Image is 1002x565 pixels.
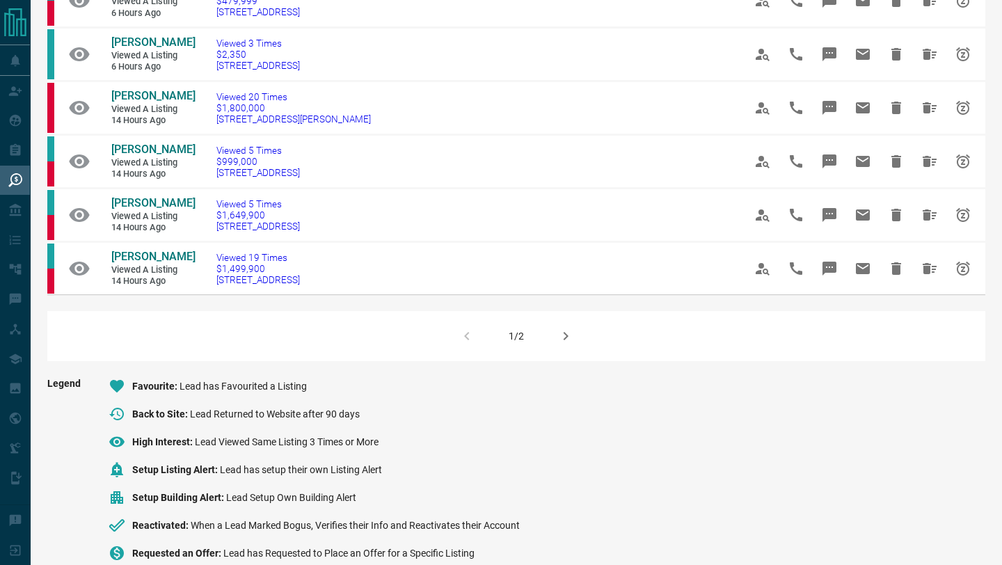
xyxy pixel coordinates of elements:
a: [PERSON_NAME] [111,196,195,211]
a: [PERSON_NAME] [111,89,195,104]
div: property.ca [47,161,54,186]
span: [PERSON_NAME] [111,250,196,263]
span: $999,000 [216,156,300,167]
span: Snooze [946,91,980,125]
span: [PERSON_NAME] [111,89,196,102]
span: High Interest [132,436,195,447]
span: Hide All from Jessica Zheng [913,91,946,125]
span: $2,350 [216,49,300,60]
span: Message [813,145,846,178]
span: When a Lead Marked Bogus, Verifies their Info and Reactivates their Account [191,520,520,531]
span: Snooze [946,38,980,71]
span: Hide All from Sai Kumar [913,252,946,285]
a: Viewed 19 Times$1,499,900[STREET_ADDRESS] [216,252,300,285]
span: 14 hours ago [111,222,195,234]
span: Snooze [946,145,980,178]
span: Call [779,252,813,285]
span: View Profile [746,198,779,232]
div: 1/2 [509,331,524,342]
span: Hide All from Daniel Romero [913,38,946,71]
span: $1,649,900 [216,209,300,221]
span: Email [846,198,880,232]
div: condos.ca [47,29,54,79]
span: 6 hours ago [111,8,195,19]
span: View Profile [746,38,779,71]
span: 6 hours ago [111,61,195,73]
span: [STREET_ADDRESS] [216,221,300,232]
span: Viewed 5 Times [216,145,300,156]
span: Message [813,252,846,285]
div: condos.ca [47,190,54,215]
span: Hide [880,198,913,232]
span: Email [846,252,880,285]
a: Viewed 20 Times$1,800,000[STREET_ADDRESS][PERSON_NAME] [216,91,371,125]
span: Email [846,145,880,178]
a: Viewed 5 Times$1,649,900[STREET_ADDRESS] [216,198,300,232]
a: Viewed 5 Times$999,000[STREET_ADDRESS] [216,145,300,178]
span: Viewed a Listing [111,50,195,62]
span: Lead has setup their own Listing Alert [220,464,382,475]
span: Viewed 20 Times [216,91,371,102]
span: Lead Viewed Same Listing 3 Times or More [195,436,379,447]
span: Viewed 5 Times [216,198,300,209]
span: Email [846,38,880,71]
div: property.ca [47,269,54,294]
span: Viewed 3 Times [216,38,300,49]
span: View Profile [746,91,779,125]
span: Call [779,198,813,232]
a: [PERSON_NAME] [111,35,195,50]
span: $1,800,000 [216,102,371,113]
span: Hide [880,38,913,71]
a: [PERSON_NAME] [111,143,195,157]
a: [PERSON_NAME] [111,250,195,264]
span: Lead Returned to Website after 90 days [190,408,360,420]
span: Snooze [946,198,980,232]
div: condos.ca [47,136,54,161]
span: Call [779,38,813,71]
span: [PERSON_NAME] [111,143,196,156]
span: Lead Setup Own Building Alert [226,492,356,503]
div: condos.ca [47,244,54,269]
span: Viewed a Listing [111,264,195,276]
span: Lead has Requested to Place an Offer for a Specific Listing [223,548,475,559]
span: Email [846,91,880,125]
span: [PERSON_NAME] [111,35,196,49]
span: Viewed a Listing [111,211,195,223]
span: View Profile [746,145,779,178]
span: Hide [880,252,913,285]
span: 14 hours ago [111,168,195,180]
span: [STREET_ADDRESS] [216,167,300,178]
span: View Profile [746,252,779,285]
a: Viewed 3 Times$2,350[STREET_ADDRESS] [216,38,300,71]
span: 14 hours ago [111,115,195,127]
span: [STREET_ADDRESS] [216,6,300,17]
span: Message [813,198,846,232]
span: Hide All from Sai Kumar [913,198,946,232]
span: Requested an Offer [132,548,223,559]
span: Viewed a Listing [111,104,195,116]
span: Setup Listing Alert [132,464,220,475]
span: [STREET_ADDRESS] [216,274,300,285]
div: property.ca [47,1,54,26]
div: property.ca [47,83,54,133]
span: Message [813,38,846,71]
span: [PERSON_NAME] [111,196,196,209]
span: Viewed 19 Times [216,252,300,263]
span: Favourite [132,381,180,392]
span: $1,499,900 [216,263,300,274]
span: 14 hours ago [111,276,195,287]
span: [STREET_ADDRESS][PERSON_NAME] [216,113,371,125]
span: Call [779,91,813,125]
span: Setup Building Alert [132,492,226,503]
span: [STREET_ADDRESS] [216,60,300,71]
div: property.ca [47,215,54,240]
span: Hide [880,91,913,125]
span: Viewed a Listing [111,157,195,169]
span: Call [779,145,813,178]
span: Message [813,91,846,125]
span: Reactivated [132,520,191,531]
span: Back to Site [132,408,190,420]
span: Snooze [946,252,980,285]
span: Hide [880,145,913,178]
span: Hide All from Sai Kumar [913,145,946,178]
